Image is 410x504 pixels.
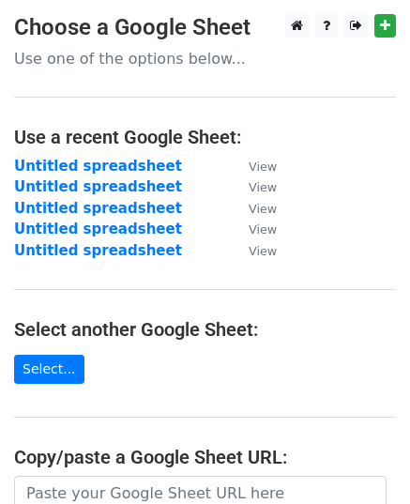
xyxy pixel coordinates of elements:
small: View [249,180,277,194]
a: View [230,178,277,195]
h4: Copy/paste a Google Sheet URL: [14,446,396,468]
a: View [230,242,277,259]
h3: Choose a Google Sheet [14,14,396,41]
a: Untitled spreadsheet [14,221,182,237]
a: Untitled spreadsheet [14,242,182,259]
a: Select... [14,355,84,384]
a: Untitled spreadsheet [14,200,182,217]
a: View [230,221,277,237]
a: Untitled spreadsheet [14,178,182,195]
small: View [249,222,277,237]
h4: Use a recent Google Sheet: [14,126,396,148]
a: View [230,200,277,217]
p: Use one of the options below... [14,49,396,69]
small: View [249,202,277,216]
small: View [249,160,277,174]
a: Untitled spreadsheet [14,158,182,175]
h4: Select another Google Sheet: [14,318,396,341]
a: View [230,158,277,175]
small: View [249,244,277,258]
